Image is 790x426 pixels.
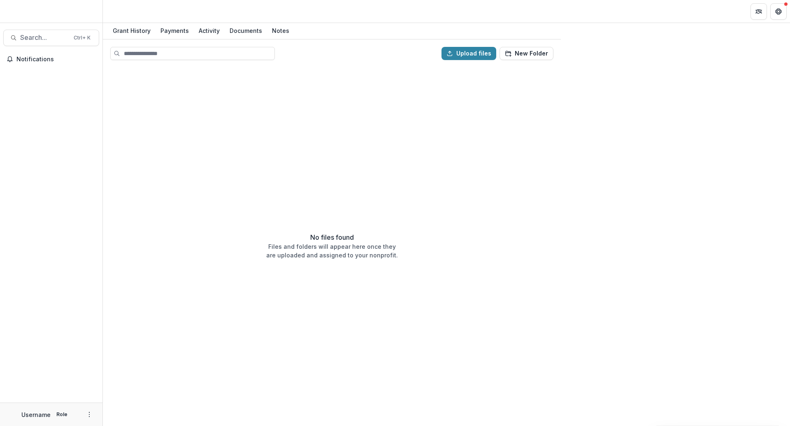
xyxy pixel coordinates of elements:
p: Files and folders will appear here once they are uploaded and assigned to your nonprofit. [266,242,398,259]
p: No files found [310,232,354,242]
div: Ctrl + K [72,33,92,42]
a: Notes [269,23,293,39]
a: Documents [226,23,265,39]
p: Role [54,411,70,418]
button: Upload files [441,47,496,60]
button: Search... [3,30,99,46]
div: Grant History [109,25,154,37]
button: Partners [750,3,767,20]
button: Notifications [3,53,99,66]
span: Search... [20,34,69,42]
div: Documents [226,25,265,37]
button: New Folder [500,47,553,60]
button: Get Help [770,3,787,20]
div: Activity [195,25,223,37]
a: Payments [157,23,192,39]
p: Username [21,410,51,419]
button: More [84,410,94,419]
a: Activity [195,23,223,39]
span: Notifications [16,56,96,63]
div: Notes [269,25,293,37]
a: Grant History [109,23,154,39]
div: Payments [157,25,192,37]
